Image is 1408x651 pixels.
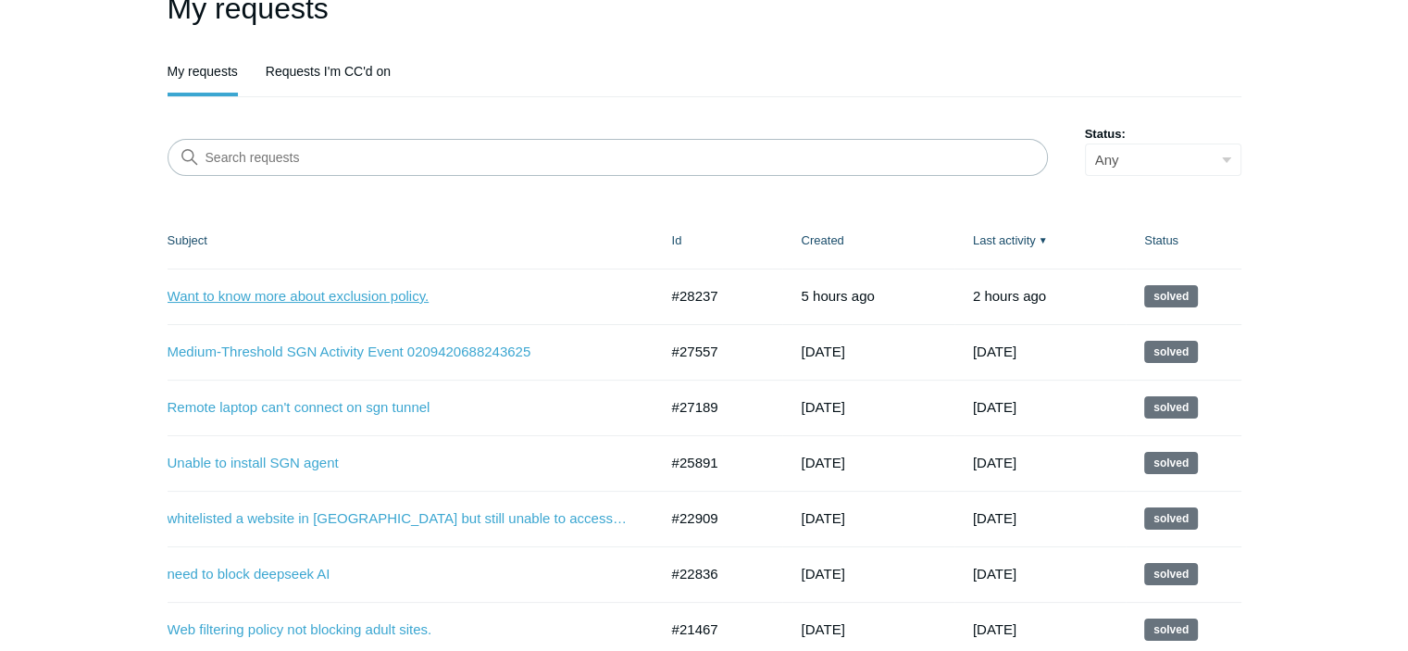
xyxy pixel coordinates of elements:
[1144,396,1198,419] span: This request has been solved
[1039,233,1048,247] span: ▼
[654,435,783,491] td: #25891
[168,342,630,363] a: Medium-Threshold SGN Activity Event 0209420688243625
[801,399,844,415] time: 08/08/2025, 11:36
[973,566,1016,582] time: 02/26/2025, 18:02
[1144,507,1198,530] span: This request has been solved
[654,380,783,435] td: #27189
[973,621,1016,637] time: 12/10/2024, 13:03
[654,269,783,324] td: #28237
[973,288,1046,304] time: 09/19/2025, 12:32
[1144,341,1198,363] span: This request has been solved
[801,288,874,304] time: 09/19/2025, 09:26
[801,233,843,247] a: Created
[1085,125,1241,144] label: Status:
[973,399,1016,415] time: 08/28/2025, 13:02
[654,213,783,269] th: Id
[801,566,844,582] time: 02/06/2025, 12:57
[1126,213,1240,269] th: Status
[654,324,783,380] td: #27557
[801,510,844,526] time: 02/10/2025, 16:04
[1144,452,1198,474] span: This request has been solved
[168,620,630,641] a: Web filtering policy not blocking adult sites.
[654,491,783,546] td: #22909
[266,50,391,93] a: Requests I'm CC'd on
[973,344,1016,359] time: 09/09/2025, 17:02
[168,453,630,474] a: Unable to install SGN agent
[801,621,844,637] time: 11/19/2024, 16:27
[168,397,630,419] a: Remote laptop can't connect on sgn tunnel
[654,546,783,602] td: #22836
[973,455,1016,470] time: 07/23/2025, 13:02
[168,139,1048,176] input: Search requests
[168,564,630,585] a: need to block deepseek AI
[801,455,844,470] time: 07/03/2025, 11:38
[1144,619,1198,641] span: This request has been solved
[973,233,1036,247] a: Last activity▼
[801,344,844,359] time: 08/20/2025, 09:40
[1144,563,1198,585] span: This request has been solved
[1144,285,1198,307] span: This request has been solved
[973,510,1016,526] time: 03/03/2025, 18:02
[168,50,238,93] a: My requests
[168,508,630,530] a: whitelisted a website in [GEOGRAPHIC_DATA] but still unable to access it on the device.
[168,286,630,307] a: Want to know more about exclusion policy.
[168,213,654,269] th: Subject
